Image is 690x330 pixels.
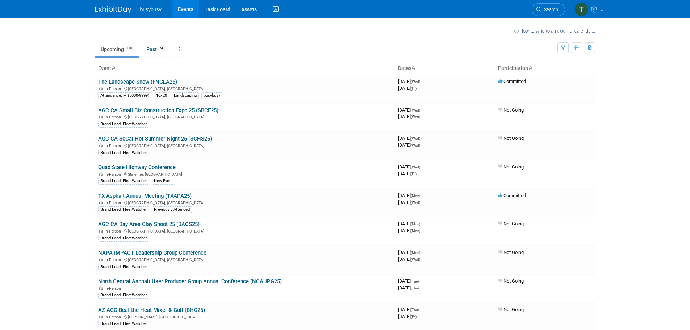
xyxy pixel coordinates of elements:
div: [GEOGRAPHIC_DATA], [GEOGRAPHIC_DATA] [98,142,392,148]
a: Sort by Participation Type [528,65,532,71]
span: (Thu) [411,286,419,290]
th: Dates [395,62,495,75]
a: Search [532,3,565,16]
div: Previously Attended [152,206,192,213]
span: In-Person [105,172,123,177]
img: In-Person Event [99,201,103,204]
div: Stateline, [GEOGRAPHIC_DATA] [98,171,392,177]
span: [DATE] [398,285,419,291]
span: 547 [157,46,167,51]
span: Not Going [498,307,524,312]
a: Upcoming118 [95,42,139,56]
a: TX Asphalt Annual Meeting (TXAPA25) [98,193,192,199]
span: (Thu) [411,308,419,312]
a: Quad State Highway Conference [98,164,176,171]
img: In-Person Event [99,87,103,90]
span: Search [541,7,558,12]
div: [GEOGRAPHIC_DATA], [GEOGRAPHIC_DATA] [98,228,392,234]
span: - [421,107,422,113]
span: (Mon) [411,222,420,226]
img: In-Person Event [99,258,103,261]
span: [DATE] [398,171,417,176]
span: (Mon) [411,229,420,233]
span: (Wed) [411,143,420,147]
span: [DATE] [398,107,422,113]
div: Landscaping [172,92,199,99]
span: In-Person [105,115,123,120]
span: (Wed) [411,108,420,112]
span: (Wed) [411,137,420,141]
div: Brand Lead: FleetWatcher [98,235,149,242]
div: Brand Lead: FleetWatcher [98,264,149,270]
span: (Mon) [411,194,420,198]
a: North Central Asphalt User Producer Group Annual Conference (NCAUPG25) [98,278,282,285]
span: [DATE] [398,278,421,284]
a: AGC CA SoCal Hot Summer Night 25 (SCHS25) [98,135,212,142]
th: Event [95,62,395,75]
div: Attendance: M (5000-9999) [98,92,151,99]
div: Brand Lead: FleetWatcher [98,178,149,184]
a: NAPA IMPACT Leadership Group Conference [98,250,206,256]
span: - [420,307,421,312]
img: In-Person Event [99,229,103,233]
span: [DATE] [398,250,422,255]
th: Participation [495,62,595,75]
div: 10x20 [154,92,169,99]
div: Brand Lead: FleetWatcher [98,321,149,327]
img: In-Person Event [99,172,103,176]
span: In-Person [105,201,123,205]
img: Trae Clemens [574,3,588,16]
span: (Mon) [411,251,420,255]
span: In-Person [105,229,123,234]
span: [DATE] [398,314,417,319]
span: [DATE] [398,307,421,312]
span: (Fri) [411,315,417,319]
span: - [421,221,422,226]
div: [GEOGRAPHIC_DATA], [GEOGRAPHIC_DATA] [98,114,392,120]
span: Not Going [498,164,524,170]
div: [GEOGRAPHIC_DATA], [GEOGRAPHIC_DATA] [98,256,392,262]
span: (Wed) [411,165,420,169]
span: [DATE] [398,228,420,233]
span: [DATE] [398,193,422,198]
span: - [420,278,421,284]
span: [DATE] [398,114,420,119]
a: Sort by Start Date [411,65,415,71]
span: (Wed) [411,258,420,262]
span: Committed [498,79,526,84]
div: [PERSON_NAME], [GEOGRAPHIC_DATA] [98,314,392,319]
a: AGC CA Small Biz Construction Expo 25 (SBCE25) [98,107,218,114]
div: busybusy [201,92,222,99]
span: (Wed) [411,115,420,119]
span: - [421,193,422,198]
span: Not Going [498,221,524,226]
span: Not Going [498,278,524,284]
img: In-Person Event [99,143,103,147]
div: Brand Lead: FleetWatcher [98,292,149,298]
img: ExhibitDay [95,6,131,13]
span: Not Going [498,135,524,141]
div: New Event [152,178,175,184]
span: [DATE] [398,135,422,141]
img: In-Person Event [99,286,103,290]
span: [DATE] [398,221,422,226]
span: - [421,250,422,255]
div: Brand Lead: FleetWatcher [98,150,149,156]
span: In-Person [105,87,123,91]
span: - [421,135,422,141]
span: Committed [498,193,526,198]
span: (Tue) [411,279,419,283]
span: (Fri) [411,172,417,176]
span: In-Person [105,258,123,262]
a: The Landscape Show (FNGLA25) [98,79,177,85]
span: In-Person [105,286,123,291]
span: (Wed) [411,80,420,84]
span: [DATE] [398,256,420,262]
img: In-Person Event [99,315,103,318]
span: busybusy [140,7,162,12]
div: Brand Lead: FleetWatcher [98,121,149,128]
span: [DATE] [398,79,422,84]
a: How to sync to an external calendar... [514,28,595,34]
img: In-Person Event [99,115,103,118]
span: Not Going [498,250,524,255]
